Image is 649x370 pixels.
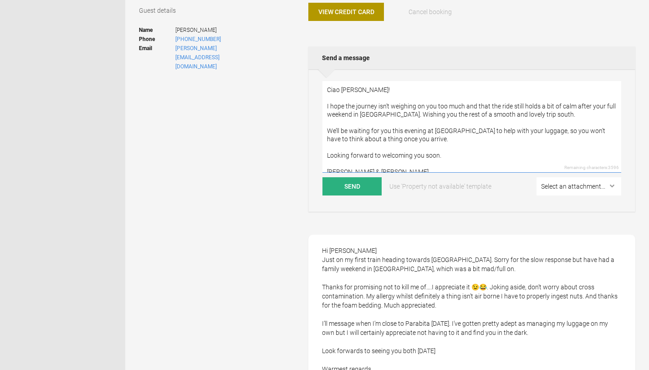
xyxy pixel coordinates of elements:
span: [PERSON_NAME] [175,26,260,35]
button: Cancel booking [392,3,468,21]
button: View credit card [308,3,384,21]
a: Use 'Property not available' template [383,177,498,195]
strong: Phone [139,35,175,44]
a: [PERSON_NAME][EMAIL_ADDRESS][DOMAIN_NAME] [175,45,220,70]
h2: Send a message [308,46,635,69]
strong: Name [139,26,175,35]
h3: Guest details [139,6,296,15]
span: View credit card [318,8,374,15]
strong: Email [139,44,175,71]
a: [PHONE_NUMBER] [175,36,221,42]
button: Send [322,177,382,195]
span: Cancel booking [409,8,452,15]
